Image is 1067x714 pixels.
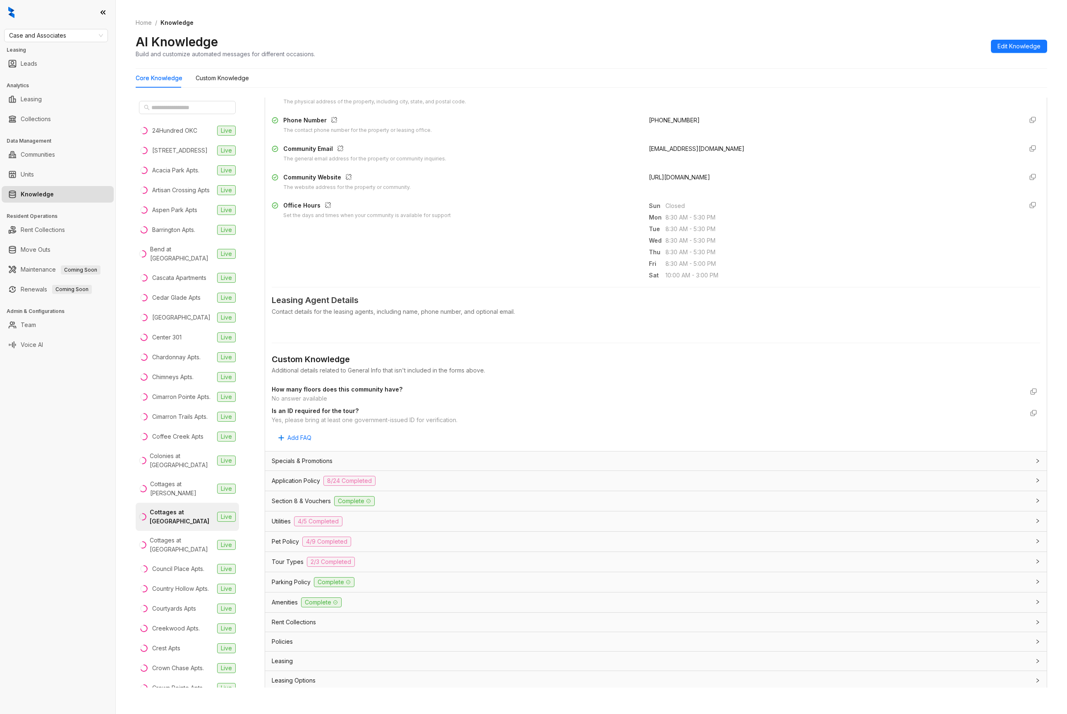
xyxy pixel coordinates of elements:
div: Country Hollow Apts. [152,584,209,593]
div: Community Email [283,144,446,155]
div: AmenitiesComplete [265,592,1047,612]
li: Collections [2,111,114,127]
div: Bend at [GEOGRAPHIC_DATA] [150,245,214,263]
div: Contact details for the leasing agents, including name, phone number, and optional email. [272,307,1040,316]
button: Add FAQ [272,431,318,444]
span: Live [217,412,236,422]
div: Leasing Options [265,671,1047,690]
div: No answer available [272,394,1024,403]
div: [STREET_ADDRESS] [152,146,208,155]
div: Tour Types2/3 Completed [265,552,1047,572]
span: 8:30 AM - 5:30 PM [665,224,1016,234]
span: 8/24 Completed [323,476,376,486]
span: Thu [649,248,665,257]
h3: Data Management [7,137,115,145]
span: Live [217,273,236,283]
span: Live [217,313,236,322]
span: Application Policy [272,476,320,485]
span: collapsed [1035,659,1040,664]
span: Live [217,683,236,693]
li: Communities [2,146,114,163]
span: Live [217,372,236,382]
div: Application Policy8/24 Completed [265,471,1047,491]
div: Build and customize automated messages for different occasions. [136,50,315,58]
span: Closed [665,201,1016,210]
span: Complete [334,496,375,506]
div: Parking PolicyComplete [265,572,1047,592]
span: Live [217,205,236,215]
li: Team [2,317,114,333]
span: Amenities [272,598,298,607]
div: Crest Apts [152,644,180,653]
span: collapsed [1035,579,1040,584]
div: Cimarron Pointe Apts. [152,392,211,401]
li: Move Outs [2,241,114,258]
div: Artisan Crossing Apts [152,186,210,195]
span: Live [217,540,236,550]
span: Live [217,225,236,235]
button: Edit Knowledge [991,40,1047,53]
span: collapsed [1035,559,1040,564]
span: 8:30 AM - 5:30 PM [665,213,1016,222]
span: Specials & Promotions [272,456,333,466]
span: collapsed [1035,518,1040,523]
div: Chimneys Apts. [152,373,194,382]
span: Leasing Options [272,676,316,685]
span: Live [217,663,236,673]
span: [URL][DOMAIN_NAME] [649,174,710,181]
div: Core Knowledge [136,74,182,83]
div: The physical address of the property, including city, state, and postal code. [283,98,466,106]
a: Move Outs [21,241,50,258]
span: Coming Soon [52,285,92,294]
a: Collections [21,111,51,127]
li: Renewals [2,281,114,298]
a: Home [134,18,153,27]
h3: Leasing [7,46,115,54]
span: search [144,105,150,110]
div: Barrington Apts. [152,225,195,234]
li: Leasing [2,91,114,107]
span: Utilities [272,517,291,526]
span: Live [217,185,236,195]
span: collapsed [1035,678,1040,683]
span: Complete [301,597,342,607]
h3: Resident Operations [7,213,115,220]
span: collapsed [1035,639,1040,644]
span: Live [217,456,236,466]
span: Live [217,352,236,362]
span: Complete [314,577,354,587]
div: Chardonnay Apts. [152,353,201,362]
span: Live [217,332,236,342]
span: 10:00 AM - 3:00 PM [665,271,1016,280]
span: Sun [649,201,665,210]
span: 4/5 Completed [294,516,342,526]
li: Maintenance [2,261,114,278]
li: Voice AI [2,337,114,353]
span: collapsed [1035,478,1040,483]
span: Wed [649,236,665,245]
li: / [155,18,157,27]
span: Mon [649,213,665,222]
div: Cimarron Trails Apts. [152,412,208,421]
div: Community Website [283,173,411,184]
span: 4/9 Completed [302,537,351,547]
a: Rent Collections [21,222,65,238]
div: 24Hundred OKC [152,126,197,135]
div: Leasing [265,652,1047,671]
div: Colonies at [GEOGRAPHIC_DATA] [150,451,214,470]
div: Custom Knowledge [272,353,1040,366]
span: Tue [649,224,665,234]
div: Aspen Park Apts [152,205,197,215]
div: Crown Pointe Apts [152,683,203,693]
span: Tour Types [272,557,304,566]
span: Leasing [272,657,293,666]
strong: Is an ID required for the tour? [272,407,359,414]
div: Yes, please bring at least one government-issued ID for verification. [272,416,1024,425]
span: Live [217,584,236,594]
a: Voice AI [21,337,43,353]
span: 2/3 Completed [307,557,355,567]
span: Knowledge [160,19,194,26]
div: Cottages at [PERSON_NAME] [150,480,214,498]
a: Leasing [21,91,42,107]
div: The website address for the property or community. [283,184,411,191]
